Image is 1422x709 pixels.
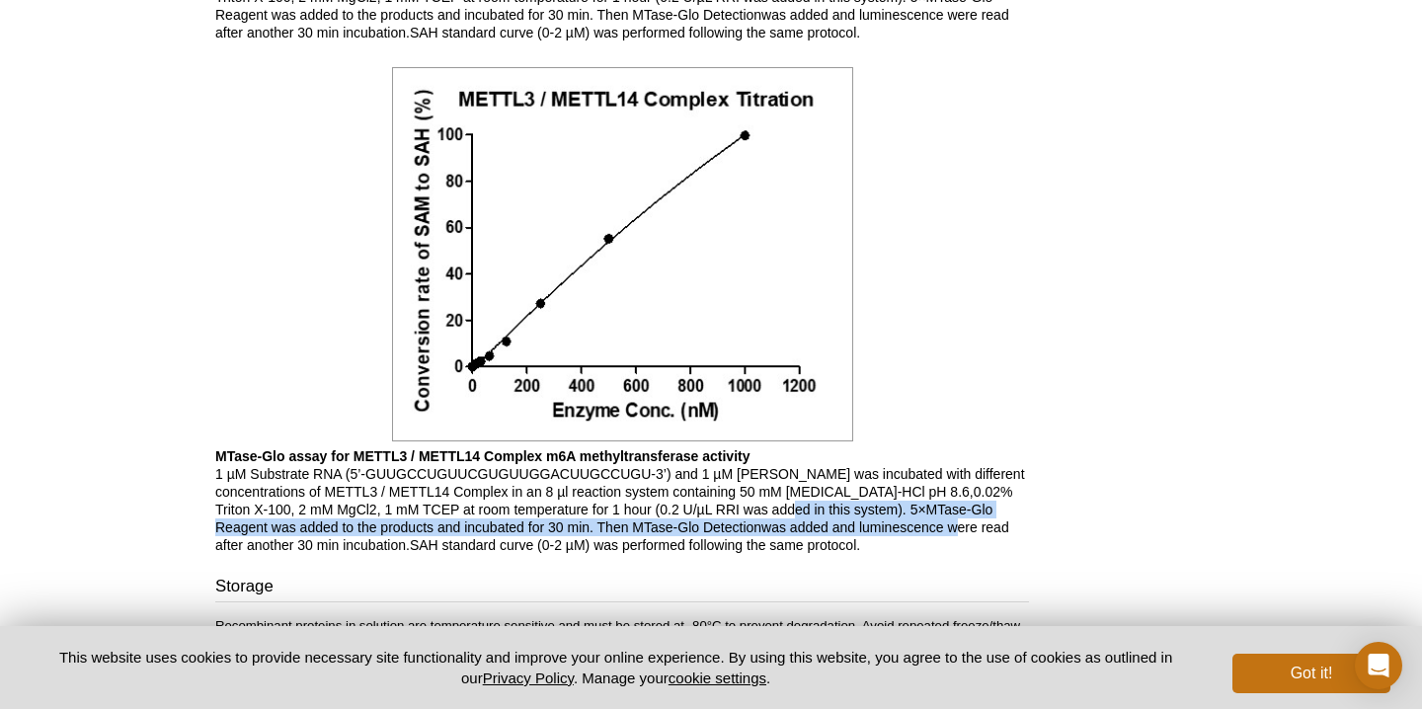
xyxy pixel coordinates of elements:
[215,617,1029,653] p: Recombinant proteins in solution are temperature sensitive and must be stored at -80°C to prevent...
[392,67,853,441] img: MTase-Glo assay for METTL3 / METTL14 Complex m6A methyltransferase activity
[1232,654,1390,693] button: Got it!
[483,670,574,686] a: Privacy Policy
[32,647,1200,688] p: This website uses cookies to provide necessary site functionality and improve your online experie...
[215,448,750,464] b: MTase-Glo assay for METTL3 / METTL14 Complex m6A methyltransferase activity
[215,575,1029,602] h3: Storage
[215,447,1029,554] p: 1 µM Substrate RNA (5’-GUUGCCUGUUCGUGUUGGACUUGCCUGU-3’) and 1 µM [PERSON_NAME] was incubated with...
[1355,642,1402,689] div: Open Intercom Messenger
[669,670,766,686] button: cookie settings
